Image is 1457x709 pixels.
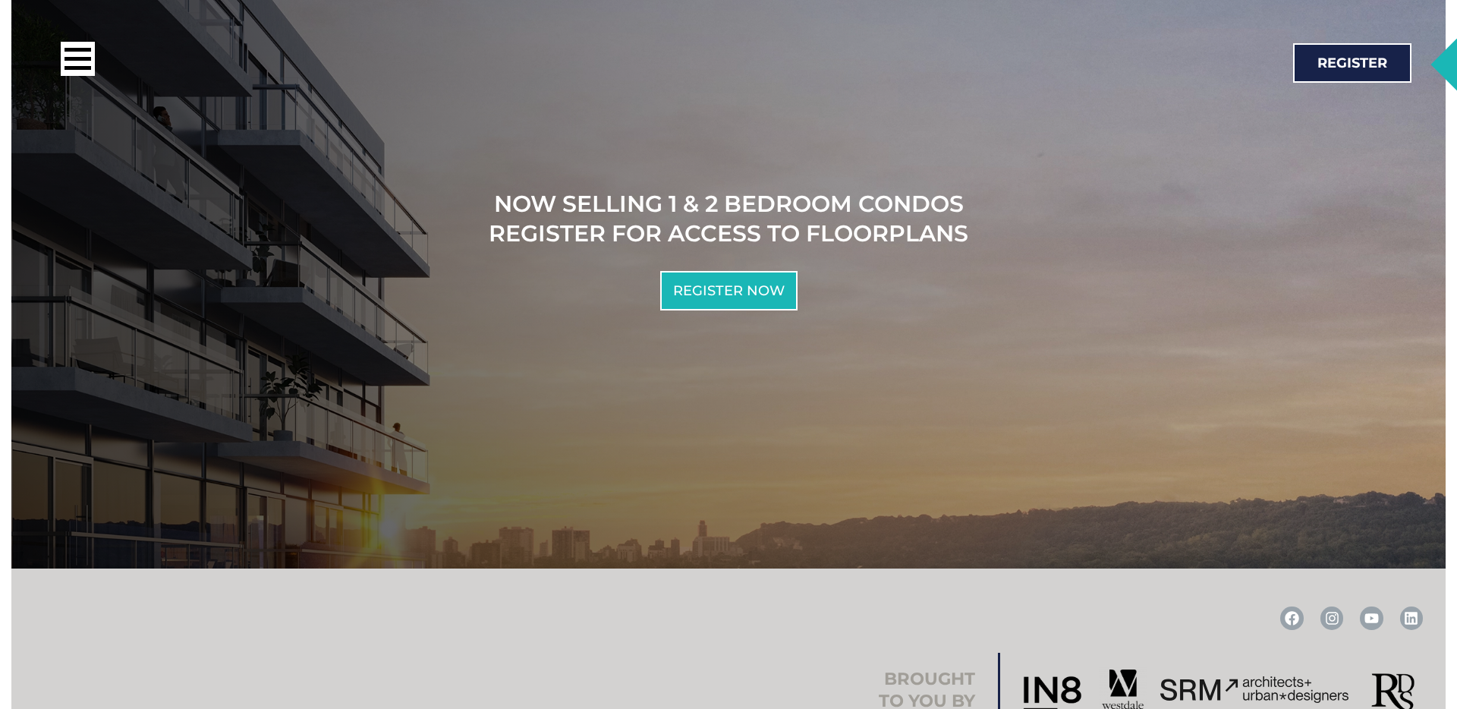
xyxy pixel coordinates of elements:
[673,284,785,298] span: Register Now
[470,189,988,248] h2: NOW SELLING 1 & 2 BEDROOM CONDOS Register for access to Floorplans​
[1317,56,1387,70] span: Register
[660,271,798,310] a: Register Now
[1293,43,1411,83] a: Register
